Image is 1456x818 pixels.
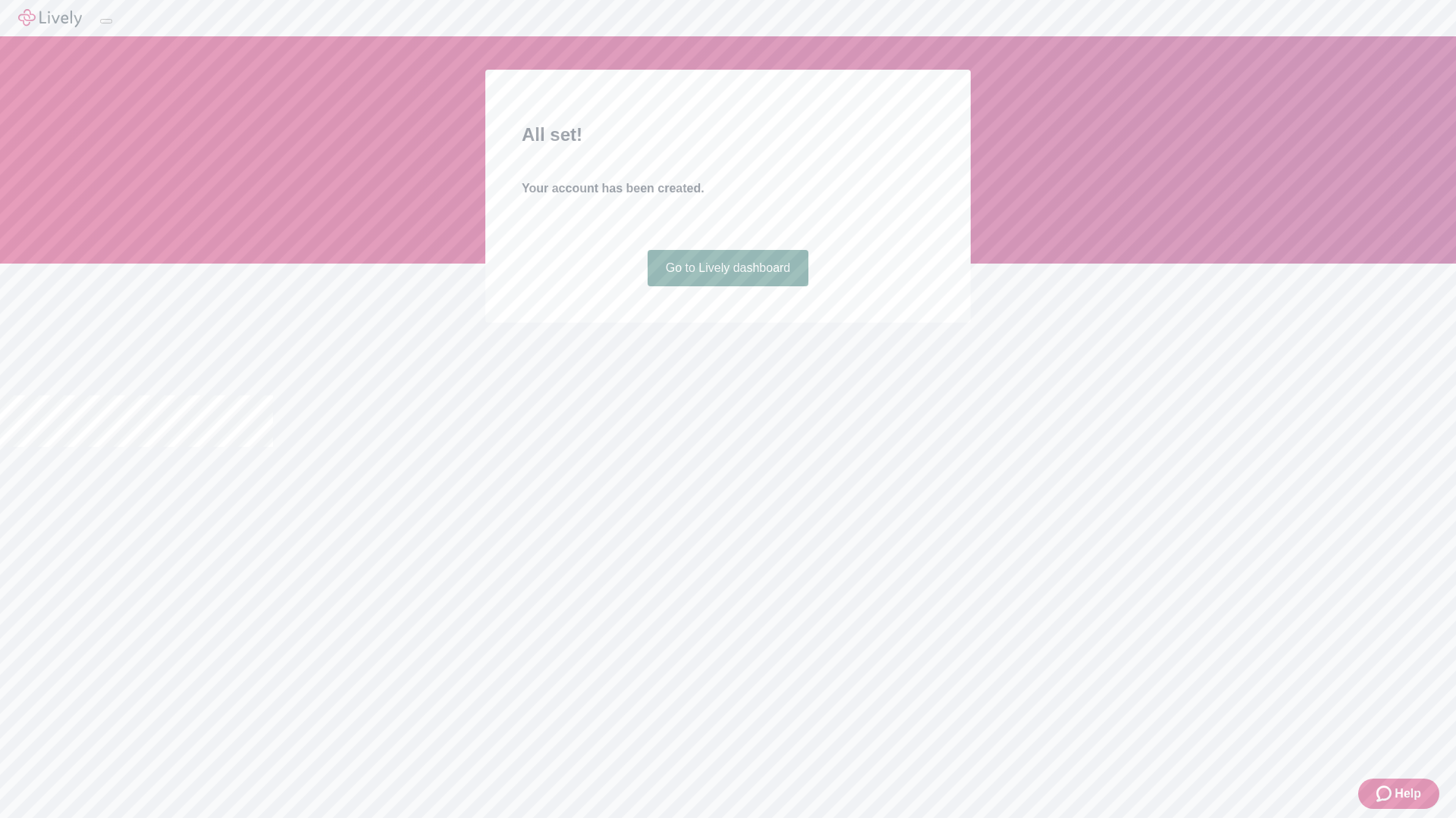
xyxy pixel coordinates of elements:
[522,180,934,198] h4: Your account has been created.
[100,19,112,23] button: Log out
[1358,779,1439,809] button: Zendesk support iconHelp
[522,121,934,148] h2: All set!
[1395,785,1421,803] span: Help
[18,9,82,27] img: Lively
[1376,785,1395,803] svg: Zendesk support icon
[648,250,809,286] a: Go to Lively dashboard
